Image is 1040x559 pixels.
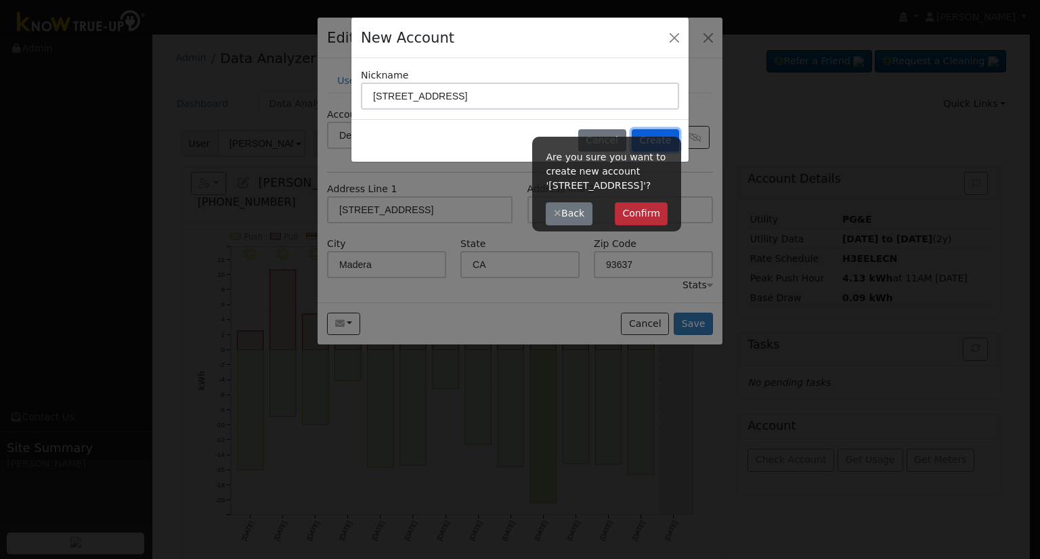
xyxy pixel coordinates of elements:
button: Cancel [578,129,626,152]
label: Nickname [361,68,408,83]
button: Confirm [615,202,668,225]
button: Create [632,129,679,152]
p: Are you sure you want to create new account '[STREET_ADDRESS]'? [546,150,668,193]
button: Back [546,202,592,225]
